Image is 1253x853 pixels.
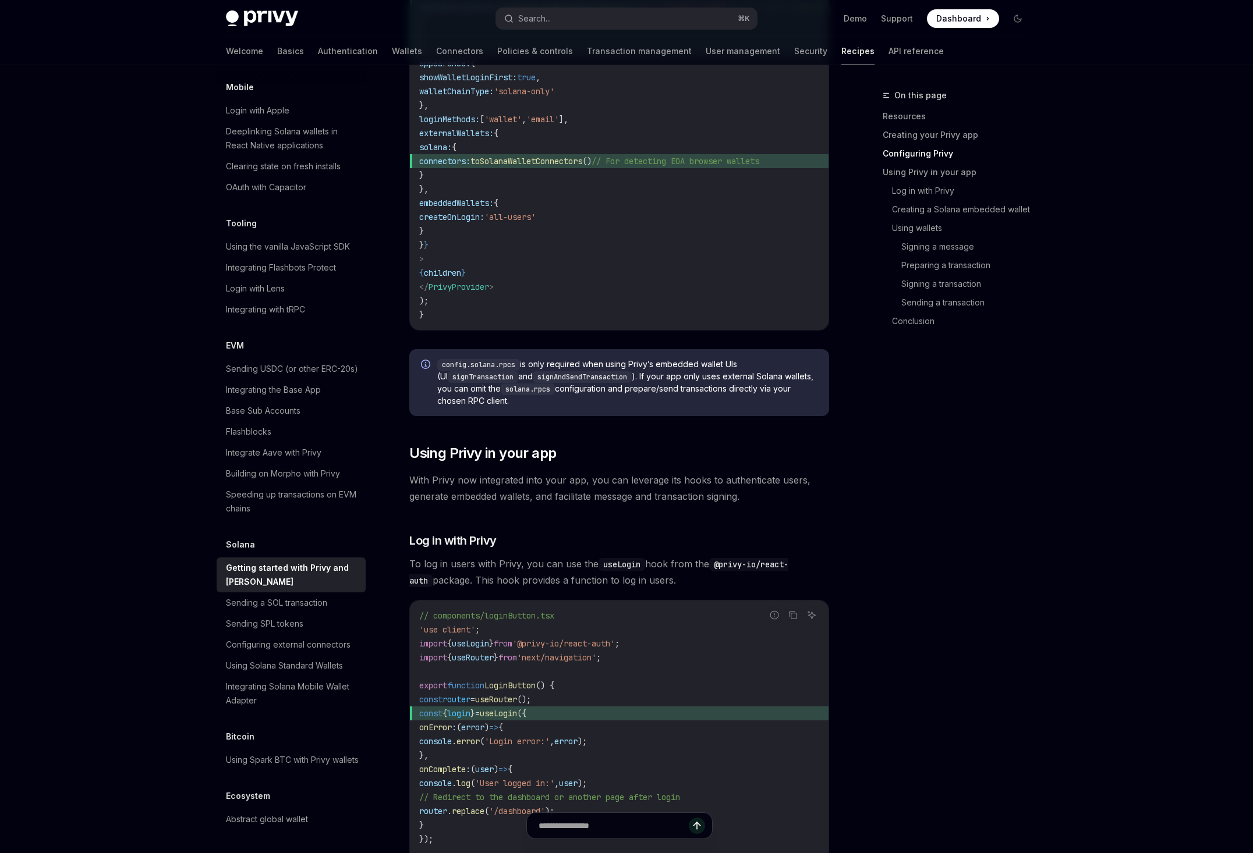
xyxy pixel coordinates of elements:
[217,299,366,320] a: Integrating with tRPC
[470,694,475,705] span: =
[226,339,244,353] h5: EVM
[217,592,366,613] a: Sending a SOL transaction
[226,362,358,376] div: Sending USDC (or other ERC-20s)
[456,736,480,747] span: error
[484,736,550,747] span: 'Login error:'
[456,778,470,788] span: log
[217,676,366,711] a: Integrating Solana Mobile Wallet Adapter
[419,736,452,747] span: console
[489,806,545,816] span: '/dashboard'
[447,680,484,691] span: function
[881,13,913,24] a: Support
[452,736,456,747] span: .
[452,142,456,152] span: {
[901,237,1036,256] a: Signing a message
[226,753,359,767] div: Using Spark BTC with Privy wallets
[226,80,254,94] h5: Mobile
[226,159,341,173] div: Clearing state on fresh installs
[475,778,554,788] span: 'User logged in:'
[489,282,494,292] span: >
[484,722,489,733] span: )
[470,764,475,774] span: (
[419,282,429,292] span: </
[277,37,304,65] a: Basics
[226,104,289,118] div: Login with Apple
[484,806,489,816] span: (
[226,467,340,481] div: Building on Morpho with Privy
[452,778,456,788] span: .
[217,421,366,442] a: Flashblocks
[419,72,517,83] span: showWalletLoginFirst:
[892,312,1036,330] a: Conclusion
[554,736,578,747] span: error
[447,708,470,719] span: login
[419,708,443,719] span: const
[419,254,424,264] span: >
[501,383,555,395] code: solana.rpcs
[578,736,587,747] span: );
[901,256,1036,275] a: Preparing a transaction
[489,638,494,649] span: }
[217,278,366,299] a: Login with Lens
[498,722,503,733] span: {
[883,144,1036,163] a: Configuring Privy
[494,638,512,649] span: from
[517,652,596,663] span: 'next/navigation'
[844,13,867,24] a: Demo
[883,107,1036,126] a: Resources
[452,806,484,816] span: replace
[226,446,321,460] div: Integrate Aave with Privy
[892,182,1036,200] a: Log in with Privy
[936,13,981,24] span: Dashboard
[419,652,447,663] span: import
[484,680,536,691] span: LoginButton
[217,358,366,379] a: Sending USDC (or other ERC-20s)
[841,37,875,65] a: Recipes
[409,444,556,463] span: Using Privy in your app
[226,680,359,708] div: Integrating Solana Mobile Wallet Adapter
[217,484,366,519] a: Speeding up transactions on EVM chains
[785,607,801,623] button: Copy the contents from the code block
[536,72,540,83] span: ,
[437,359,520,371] code: config.solana.rpcs
[436,37,483,65] a: Connectors
[889,37,944,65] a: API reference
[437,358,817,407] span: is only required when using Privy’s embedded wallet UIs (UI and ). If your app only uses external...
[419,296,429,306] span: );
[226,10,298,27] img: dark logo
[447,806,452,816] span: .
[536,680,554,691] span: () {
[217,463,366,484] a: Building on Morpho with Privy
[498,652,517,663] span: from
[466,764,470,774] span: :
[518,12,551,26] div: Search...
[217,379,366,400] a: Integrating the Base App
[901,293,1036,312] a: Sending a transaction
[226,282,285,296] div: Login with Lens
[475,708,480,719] span: =
[429,282,489,292] span: PrivyProvider
[419,212,484,222] span: createOnLogin:
[419,170,424,180] span: }
[226,404,300,418] div: Base Sub Accounts
[419,680,447,691] span: export
[494,198,498,208] span: {
[883,126,1036,144] a: Creating your Privy app
[419,750,429,760] span: },
[419,722,452,733] span: onError
[226,730,254,744] h5: Bitcoin
[456,722,461,733] span: (
[226,538,255,552] h5: Solana
[706,37,780,65] a: User management
[470,778,475,788] span: (
[409,532,497,549] span: Log in with Privy
[927,9,999,28] a: Dashboard
[217,100,366,121] a: Login with Apple
[226,125,359,152] div: Deeplinking Solana wallets in React Native applications
[226,303,305,317] div: Integrating with tRPC
[559,778,578,788] span: user
[447,638,452,649] span: {
[419,638,447,649] span: import
[217,121,366,156] a: Deeplinking Solana wallets in React Native applications
[767,607,782,623] button: Report incorrect code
